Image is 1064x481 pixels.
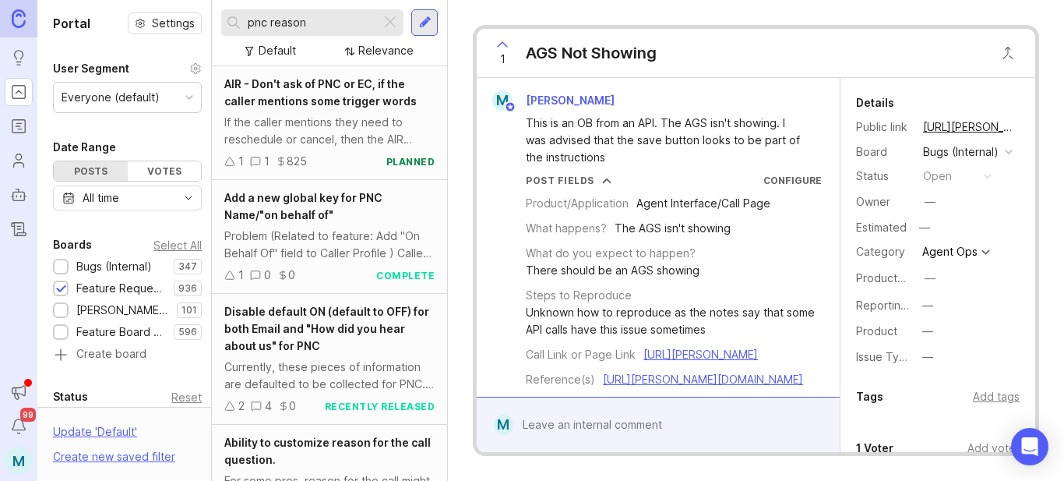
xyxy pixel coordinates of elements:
span: Add a new global key for PNC Name/"on behalf of" [224,191,382,221]
div: M [492,90,513,111]
button: Announcements [5,378,33,406]
div: The AGS isn't showing [615,220,731,237]
div: Update ' Default ' [53,423,137,448]
a: [URL][PERSON_NAME] [643,348,758,361]
a: Roadmaps [5,112,33,140]
div: Reference(s) [526,371,595,388]
span: Ability to customize reason for the call question. [224,436,431,466]
div: Relevance [358,42,414,59]
div: Reset [171,393,202,401]
div: What do you expect to happen? [526,245,696,262]
div: Votes [128,161,202,181]
div: There should be an AGS showing [526,262,699,279]
h1: Portal [53,14,90,33]
div: [PERSON_NAME] (Public) [76,302,169,319]
p: 936 [178,282,197,295]
div: Bugs (Internal) [923,143,999,161]
div: 2 [238,398,245,415]
img: member badge [505,101,516,113]
a: [URL][PERSON_NAME][DOMAIN_NAME] [603,373,803,386]
div: — [914,218,935,238]
button: Close button [992,37,1023,69]
button: M [5,447,33,475]
div: Add tags [973,388,1020,405]
div: — [922,323,933,340]
div: Feature Requests (Internal) [76,280,166,297]
div: Owner [856,193,911,210]
div: 1 Voter [856,439,893,458]
div: If the caller mentions they need to reschedule or cancel, then the AIR should not ask if they are... [224,114,435,148]
div: Pros - Single (External) [645,396,765,413]
div: Currently, these pieces of information are defaulted to be collected for PNC. Some pros definitel... [224,359,435,393]
p: 596 [178,326,197,338]
div: 0 [289,398,296,415]
div: Problem (Related to feature: Add "On Behalf Of" field to Caller Profile ) Callers often call "on ... [224,228,435,262]
div: Boards [53,235,92,254]
div: Everyone (default) [62,89,160,106]
a: Disable default ON (default to OFF) for both Email and "How did you hear about us" for PNCCurrent... [212,294,447,425]
a: Users [5,147,33,175]
a: [URL][PERSON_NAME] [918,117,1020,137]
span: 99 [20,408,36,422]
div: Tags [856,387,883,406]
div: Call Link or Page Link [526,346,636,363]
div: Details [856,94,894,112]
div: AGS Not Showing [526,42,657,64]
div: 4 [265,398,272,415]
div: Posts [54,161,128,181]
p: 347 [178,260,197,273]
div: Agent Interface/Call Page [636,195,770,212]
a: Ideas [5,44,33,72]
div: — [922,297,933,314]
a: Portal [5,78,33,106]
div: 0 [264,267,271,284]
img: Canny Home [12,9,26,27]
a: Autopilot [5,181,33,209]
a: Configure [763,175,822,186]
div: Default [259,42,296,59]
a: Create board [53,348,202,363]
div: Add voter [967,440,1020,457]
a: AIR - Don't ask of PNC or EC, if the caller mentions some trigger wordsIf the caller mentions the... [212,66,447,180]
span: AIR - Don't ask of PNC or EC, if the caller mentions some trigger words [224,77,417,108]
div: Unknown how to reproduce as the notes say that some API calls have this issue sometimes [526,304,822,338]
svg: toggle icon [176,192,201,204]
button: Notifications [5,412,33,440]
div: Select All [153,241,202,249]
div: All time [83,189,119,207]
div: Public link [856,118,911,136]
div: Who is this affecting? [526,396,637,413]
span: 1 [500,51,506,68]
button: Post Fields [526,174,611,187]
div: complete [376,269,435,282]
div: Estimated [856,222,907,233]
div: 0 [288,267,295,284]
div: Status [856,168,911,185]
div: User Segment [53,59,129,78]
div: Agent Ops [922,246,978,257]
a: Add a new global key for PNC Name/"on behalf of"Problem (Related to feature: Add "On Behalf Of" f... [212,180,447,294]
button: Settings [128,12,202,34]
div: planned [386,155,435,168]
div: This is an OB from an API. The AGS isn't showing. I was advised that the save button looks to be ... [526,115,809,166]
div: 825 [287,153,307,170]
a: Changelog [5,215,33,243]
button: ProductboardID [920,268,940,288]
span: Settings [152,16,195,31]
div: Date Range [53,138,116,157]
label: Product [856,324,897,338]
div: Status [53,387,88,406]
div: M [494,415,513,435]
p: 101 [181,304,197,317]
span: [PERSON_NAME] [526,94,615,107]
div: recently released [325,400,435,413]
div: Post Fields [526,174,594,187]
div: Feature Board Sandbox [DATE] [76,324,166,341]
div: Bugs (Internal) [76,258,152,275]
label: Reporting Team [856,299,939,312]
a: M[PERSON_NAME] [483,90,627,111]
div: Product/Application [526,195,629,212]
label: Issue Type [856,350,913,363]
